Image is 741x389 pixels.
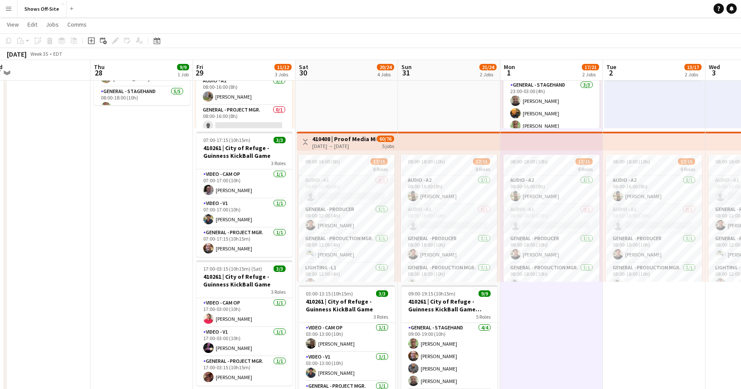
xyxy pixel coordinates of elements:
app-card-role: General - Project Mgr.0/108:00-16:00 (8h) [196,105,292,134]
div: 2 Jobs [582,71,599,78]
span: 13/17 [684,64,702,70]
span: 12/15 [575,158,593,165]
div: [DATE] [7,50,27,58]
h3: 410408 | Proof Media Mix - Virgin Cruise 2025 [312,135,376,143]
span: 17/21 [582,64,599,70]
span: 08:00-18:00 (10h) [613,158,650,165]
span: Tue [606,63,616,71]
app-card-role: Lighting - L11/108:00-12:00 (4h)[PERSON_NAME] [298,263,395,292]
span: 08:00-18:00 (10h) [510,158,548,165]
span: Jobs [46,21,59,28]
span: 12/15 [473,158,490,165]
app-card-role: General - Producer1/108:00-18:00 (10h)[PERSON_NAME] [606,234,702,263]
span: 1 [503,68,515,78]
app-card-role: General - Producer1/108:00-18:00 (10h)[PERSON_NAME] [401,234,497,263]
app-card-role: Audio - A10/108:00-12:00 (4h) [298,175,395,205]
span: Comms [67,21,87,28]
div: 1 Job [178,71,189,78]
span: 03:00-13:15 (10h15m) [306,290,353,297]
app-card-role: Video - V11/107:00-17:00 (10h)[PERSON_NAME] [196,199,292,228]
app-card-role: General - Production Mgr.1/108:00-12:00 (4h)[PERSON_NAME] [298,234,395,263]
div: 5 jobs [382,142,394,149]
app-card-role: General - Project Mgr.1/107:00-17:15 (10h15m)[PERSON_NAME] [196,228,292,257]
app-job-card: 08:00-18:00 (10h)12/158 RolesAudio - A21/108:00-16:00 (8h)[PERSON_NAME]Audio - A10/108:00-18:00 (... [503,155,599,282]
div: 08:00-18:00 (10h)12/158 RolesAudio - A21/108:00-16:00 (8h)[PERSON_NAME]Audio - A10/108:00-18:00 (... [401,155,497,282]
span: 60/76 [377,136,394,142]
a: View [3,19,22,30]
span: 20/24 [377,64,394,70]
span: 3 [708,68,720,78]
app-card-role: General - Producer1/108:00-18:00 (10h)[PERSON_NAME] [503,234,599,263]
span: 12/15 [370,158,388,165]
app-card-role: General - Project Mgr.1/117:00-03:15 (10h15m)[PERSON_NAME] [196,356,292,386]
span: 29 [195,68,203,78]
app-card-role: Audio - A11/108:00-16:00 (8h)[PERSON_NAME] [196,76,292,105]
span: 08:00-18:00 (10h) [408,158,445,165]
span: 2 [605,68,616,78]
app-job-card: 08:00-18:00 (10h)12/158 RolesAudio - A21/108:00-16:00 (8h)[PERSON_NAME]Audio - A10/108:00-18:00 (... [606,155,702,282]
span: 30 [298,68,308,78]
div: EDT [53,51,62,57]
div: 2 Jobs [480,71,496,78]
span: 8 Roles [681,166,695,172]
app-job-card: 17:00-03:15 (10h15m) (Sat)3/3410261 | City of Refuge - Guinness KickBall Game3 RolesVideo - Cam O... [196,260,292,386]
h3: 410261 | City of Refuge - Guinness KickBall Game [196,144,292,160]
app-job-card: 07:00-17:15 (10h15m)3/3410261 | City of Refuge - Guinness KickBall Game3 RolesVideo - Cam Op1/107... [196,132,292,257]
h3: 410261 | City of Refuge - Guinness KickBall Game [196,273,292,288]
span: 3/3 [274,137,286,143]
span: 12/15 [678,158,695,165]
span: 5 Roles [476,314,491,320]
span: Mon [504,63,515,71]
span: Edit [27,21,37,28]
app-card-role: Audio - A21/108:00-16:00 (8h)[PERSON_NAME] [606,175,702,205]
app-card-role: General - Production Mgr.1/108:00-18:00 (10h)[PERSON_NAME] [606,263,702,292]
div: 4 Jobs [377,71,394,78]
app-card-role: General - Stagehand5/508:00-18:00 (10h)[PERSON_NAME] [94,87,190,166]
app-card-role: Video - Cam Op1/103:00-13:00 (10h)[PERSON_NAME] [299,323,395,352]
span: 31 [400,68,412,78]
span: Fri [196,63,203,71]
span: View [7,21,19,28]
app-card-role: Audio - A21/108:00-16:00 (8h)[PERSON_NAME] [401,175,497,205]
span: 3/3 [376,290,388,297]
app-card-role: Video - V11/117:00-03:00 (10h)[PERSON_NAME] [196,327,292,356]
a: Edit [24,19,41,30]
app-card-role: General - Stagehand3/323:00-03:00 (4h)[PERSON_NAME][PERSON_NAME][PERSON_NAME] [503,80,599,134]
span: 28 [93,68,105,78]
div: 2 Jobs [685,71,701,78]
app-card-role: Audio - A10/108:00-18:00 (10h) [503,205,599,234]
span: 8 Roles [476,166,490,172]
span: 8 Roles [578,166,593,172]
app-card-role: Audio - A10/108:00-18:00 (10h) [606,205,702,234]
app-card-role: Video - Cam Op1/117:00-03:00 (10h)[PERSON_NAME] [196,298,292,327]
span: 08:00-16:00 (8h) [305,158,340,165]
a: Jobs [42,19,62,30]
span: Wed [709,63,720,71]
span: 21/24 [479,64,497,70]
span: Sun [401,63,412,71]
app-card-role: Audio - A21/108:00-16:00 (8h)[PERSON_NAME] [503,175,599,205]
app-card-role: General - Production Mgr.1/108:00-18:00 (10h)[PERSON_NAME] [401,263,497,292]
app-card-role: Video - Cam Op1/107:00-17:00 (10h)[PERSON_NAME] [196,169,292,199]
span: 07:00-17:15 (10h15m) [203,137,250,143]
div: 3 Jobs [275,71,291,78]
div: [DATE] → [DATE] [312,143,376,149]
span: 09:00-19:15 (10h15m) [408,290,455,297]
span: Sat [299,63,308,71]
app-card-role: Video - V11/103:00-13:00 (10h)[PERSON_NAME] [299,352,395,381]
a: Comms [64,19,90,30]
span: 9/9 [479,290,491,297]
span: 9/9 [177,64,189,70]
h3: 410261 | City of Refuge - Guinness KickBall Game [299,298,395,313]
button: Shows Off-Site [18,0,66,17]
h3: 410261 | City of Refuge - Guinness KickBall Game Load Out [401,298,497,313]
app-card-role: General - Production Mgr.1/108:00-18:00 (10h)[PERSON_NAME] [503,263,599,292]
app-job-card: 08:00-16:00 (8h)12/158 RolesAudio - A10/108:00-12:00 (4h) General - Producer1/108:00-12:00 (4h)[P... [298,155,395,282]
span: Thu [94,63,105,71]
span: Week 35 [28,51,50,57]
